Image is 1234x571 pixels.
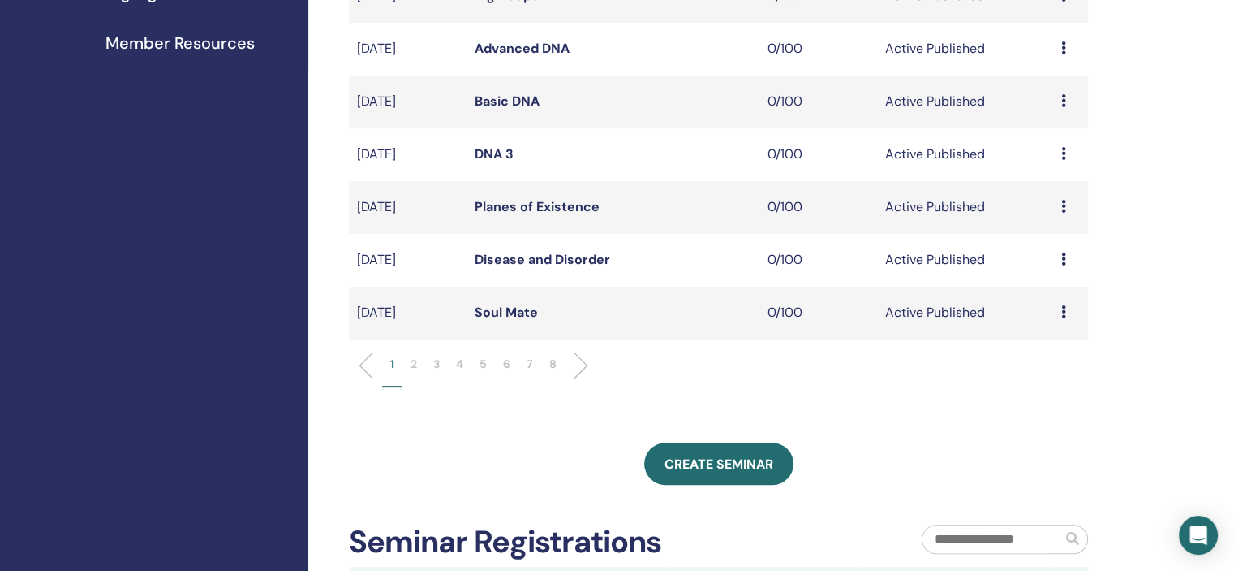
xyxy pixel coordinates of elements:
td: [DATE] [349,287,467,340]
p: 4 [456,356,463,373]
p: 2 [411,356,417,373]
td: 0/100 [759,128,877,181]
a: Soul Mate [475,304,538,321]
p: 8 [549,356,557,373]
td: Active Published [877,181,1053,234]
td: [DATE] [349,181,467,234]
p: 1 [390,356,394,373]
p: 5 [479,356,487,373]
td: Active Published [877,128,1053,181]
span: Member Resources [105,31,255,55]
h2: Seminar Registrations [349,524,661,561]
td: [DATE] [349,76,467,128]
td: 0/100 [759,181,877,234]
a: Planes of Existence [475,198,600,215]
p: 3 [433,356,440,373]
td: [DATE] [349,234,467,287]
a: Advanced DNA [475,40,570,57]
td: 0/100 [759,76,877,128]
td: [DATE] [349,23,467,76]
a: DNA 3 [475,145,514,162]
div: Open Intercom Messenger [1179,516,1218,555]
td: Active Published [877,287,1053,340]
a: Basic DNA [475,93,540,110]
span: Create seminar [664,456,773,473]
td: Active Published [877,76,1053,128]
a: Disease and Disorder [475,251,610,268]
a: Create seminar [644,443,793,485]
td: Active Published [877,234,1053,287]
td: 0/100 [759,287,877,340]
td: 0/100 [759,234,877,287]
td: [DATE] [349,128,467,181]
p: 6 [503,356,510,373]
p: 7 [527,356,533,373]
td: Active Published [877,23,1053,76]
td: 0/100 [759,23,877,76]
